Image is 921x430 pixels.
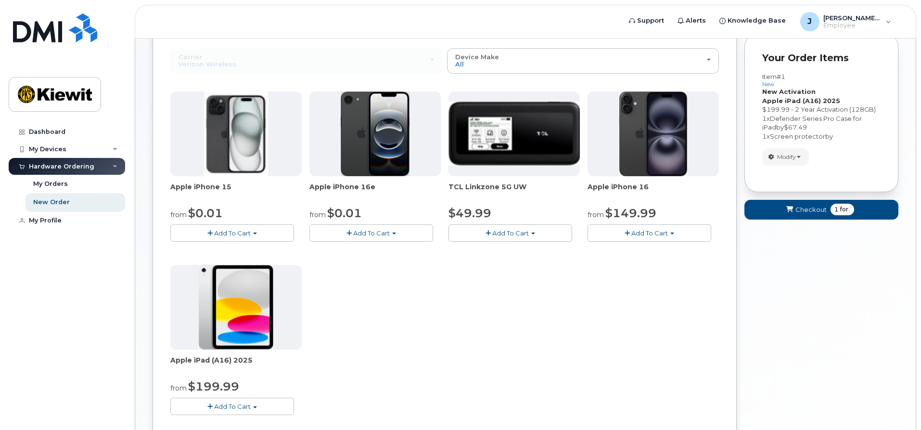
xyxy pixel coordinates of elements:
[188,206,223,220] span: $0.01
[762,105,881,114] div: $199.99 - 2 Year Activation (128GB)
[309,224,433,241] button: Add To Cart
[605,206,656,220] span: $149.99
[762,81,774,88] small: new
[762,148,809,165] button: Modify
[448,182,580,201] div: TCL Linkzone 5G UW
[762,132,767,140] span: 1
[448,206,491,220] span: $49.99
[619,91,687,176] img: iphone_16_plus.png
[455,53,499,61] span: Device Make
[170,355,302,375] div: Apple iPad (A16) 2025
[492,229,529,237] span: Add To Cart
[777,153,796,161] span: Modify
[170,224,294,241] button: Add To Cart
[353,229,390,237] span: Add To Cart
[713,11,793,30] a: Knowledge Base
[762,97,840,104] strong: Apple iPad (A16) 2025
[807,16,812,27] span: J
[762,115,862,131] span: Defender Series Pro Case for iPad
[204,91,268,176] img: iphone15.jpg
[631,229,668,237] span: Add To Cart
[762,51,881,65] p: Your Order Items
[784,123,807,131] span: $67.49
[823,22,881,29] span: Employee
[588,210,604,219] small: from
[448,224,572,241] button: Add To Cart
[762,115,767,122] span: 1
[637,16,664,26] span: Support
[762,114,881,132] div: x by
[671,11,713,30] a: Alerts
[199,265,273,350] img: ipad_11.png
[770,132,825,140] span: Screen protector
[762,88,816,95] strong: New Activation
[762,73,785,87] h3: Item
[762,132,881,141] div: x by
[170,182,302,201] div: Apple iPhone 15
[214,229,251,237] span: Add To Cart
[823,14,881,22] span: [PERSON_NAME].[PERSON_NAME]
[447,48,719,73] button: Device Make All
[728,16,786,26] span: Knowledge Base
[309,210,326,219] small: from
[170,384,187,392] small: from
[188,379,239,393] span: $199.99
[777,73,785,80] span: #1
[214,403,251,410] span: Add To Cart
[686,16,706,26] span: Alerts
[588,182,719,201] div: Apple iPhone 16
[341,91,410,176] img: iphone16e.png
[834,205,838,214] span: 1
[309,182,441,201] div: Apple iPhone 16e
[170,210,187,219] small: from
[588,224,711,241] button: Add To Cart
[793,12,898,31] div: Josh.Nicoll
[455,60,464,68] span: All
[327,206,362,220] span: $0.01
[744,200,898,220] button: Checkout 1 for
[448,102,580,165] img: linkzone5g.png
[170,398,294,415] button: Add To Cart
[879,388,914,423] iframe: Messenger Launcher
[795,205,827,214] span: Checkout
[622,11,671,30] a: Support
[838,205,850,214] span: for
